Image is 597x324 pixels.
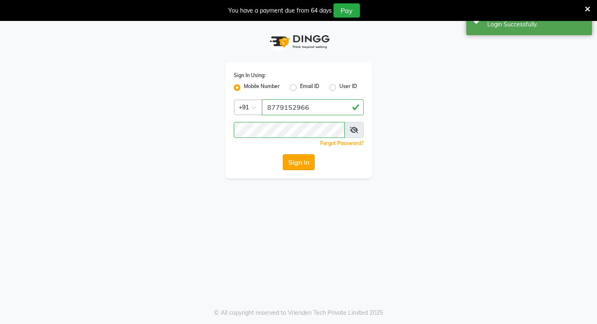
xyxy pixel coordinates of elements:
div: Login Successfully. [487,20,586,29]
input: Username [234,122,345,138]
input: Username [262,99,364,115]
button: Pay [333,3,360,18]
label: User ID [339,83,357,93]
button: Sign In [283,154,315,170]
a: Forgot Password? [320,140,364,146]
label: Email ID [300,83,319,93]
label: Sign In Using: [234,72,266,79]
img: logo1.svg [265,29,332,54]
div: You have a payment due from 64 days [228,6,332,15]
label: Mobile Number [244,83,280,93]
